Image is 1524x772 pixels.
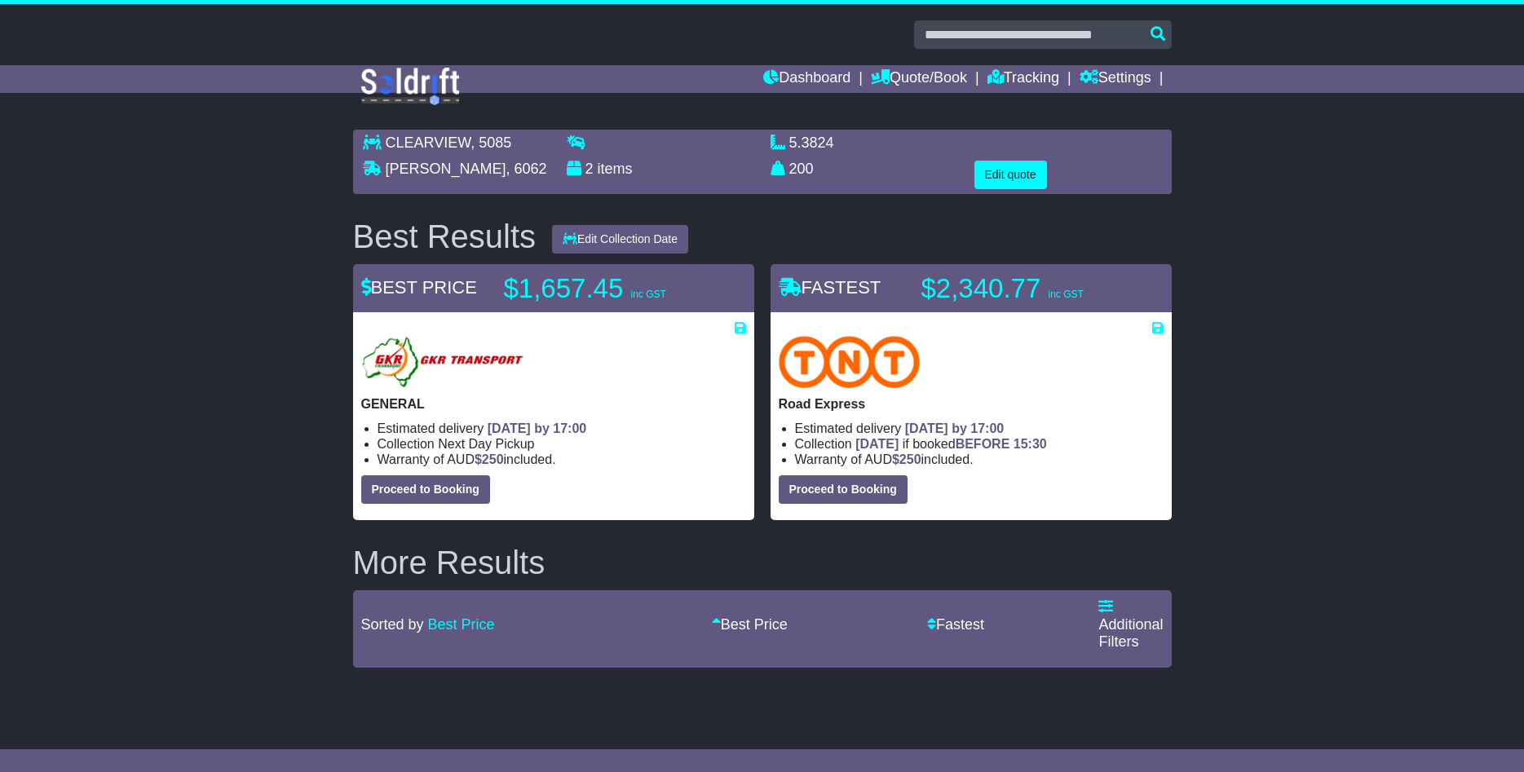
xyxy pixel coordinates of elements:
a: Fastest [927,616,984,633]
h2: More Results [353,545,1172,580]
a: Best Price [428,616,495,633]
span: [PERSON_NAME] [386,161,506,177]
button: Edit Collection Date [552,225,688,254]
span: inc GST [1048,289,1083,300]
a: Tracking [987,65,1059,93]
p: GENERAL [361,396,746,412]
span: items [598,161,633,177]
span: 15:30 [1014,437,1047,451]
span: CLEARVIEW [386,135,471,151]
span: if booked [855,437,1046,451]
button: Edit quote [974,161,1047,189]
a: Dashboard [763,65,850,93]
a: Additional Filters [1098,598,1163,650]
span: BEFORE [956,437,1010,451]
li: Estimated delivery [378,421,746,436]
span: Next Day Pickup [438,437,534,451]
span: inc GST [630,289,665,300]
span: , 6062 [506,161,547,177]
span: 200 [789,161,814,177]
span: FASTEST [779,277,881,298]
span: [DATE] by 17:00 [905,421,1005,435]
span: 250 [899,452,921,466]
div: Best Results [345,218,545,254]
span: [DATE] by 17:00 [488,421,587,435]
span: 250 [482,452,504,466]
a: Quote/Book [871,65,967,93]
span: [DATE] [855,437,899,451]
span: 5.3824 [789,135,834,151]
li: Estimated delivery [795,421,1164,436]
span: , 5085 [470,135,511,151]
span: $ [892,452,921,466]
p: $1,657.45 [504,272,708,305]
li: Warranty of AUD included. [378,452,746,467]
li: Collection [795,436,1164,452]
a: Best Price [712,616,788,633]
img: GKR: GENERAL [361,336,527,388]
span: Sorted by [361,616,424,633]
p: $2,340.77 [921,272,1125,305]
span: 2 [585,161,594,177]
img: TNT Domestic: Road Express [779,336,921,388]
span: $ [475,452,504,466]
a: Settings [1080,65,1151,93]
p: Road Express [779,396,1164,412]
li: Warranty of AUD included. [795,452,1164,467]
li: Collection [378,436,746,452]
button: Proceed to Booking [779,475,908,504]
span: BEST PRICE [361,277,477,298]
button: Proceed to Booking [361,475,490,504]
